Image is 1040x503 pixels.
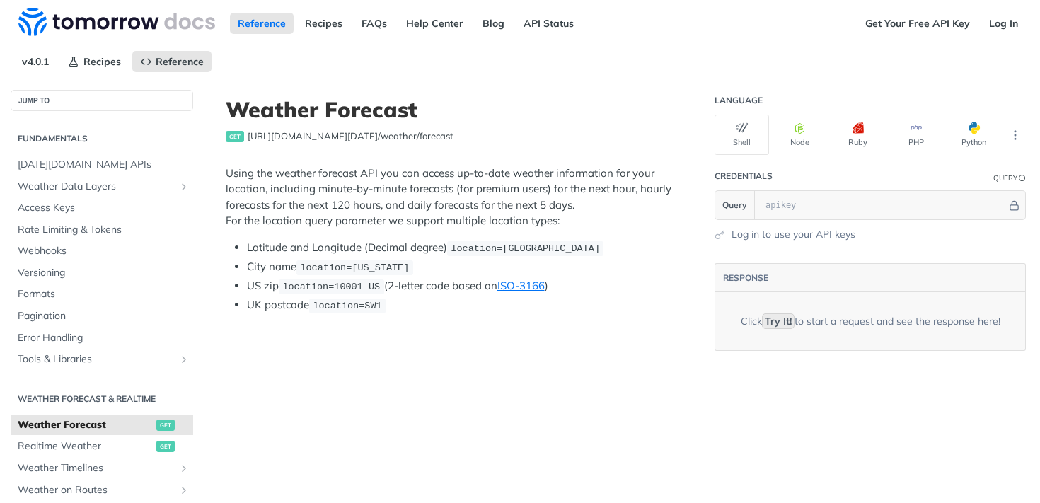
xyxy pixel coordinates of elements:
[297,13,350,34] a: Recipes
[11,154,193,175] a: [DATE][DOMAIN_NAME] APIs
[11,393,193,405] h2: Weather Forecast & realtime
[18,331,190,345] span: Error Handling
[857,13,978,34] a: Get Your Free API Key
[18,287,190,301] span: Formats
[715,191,755,219] button: Query
[11,480,193,501] a: Weather on RoutesShow subpages for Weather on Routes
[18,223,190,237] span: Rate Limiting & Tokens
[18,439,153,453] span: Realtime Weather
[18,309,190,323] span: Pagination
[226,131,244,142] span: get
[947,115,1001,155] button: Python
[18,201,190,215] span: Access Keys
[18,8,215,36] img: Tomorrow.io Weather API Docs
[11,262,193,284] a: Versioning
[11,132,193,145] h2: Fundamentals
[247,259,678,275] li: City name
[309,299,386,313] code: location=SW1
[11,284,193,305] a: Formats
[11,328,193,349] a: Error Handling
[1009,129,1022,141] svg: More ellipsis
[1005,125,1026,146] button: More Languages
[230,13,294,34] a: Reference
[248,129,453,144] span: https://api.tomorrow.io/v4/weather/forecast
[732,227,855,242] a: Log in to use your API keys
[447,241,603,255] code: location=[GEOGRAPHIC_DATA]
[715,94,763,107] div: Language
[11,219,193,241] a: Rate Limiting & Tokens
[279,279,384,294] code: location=10001 US
[18,483,175,497] span: Weather on Routes
[715,115,769,155] button: Shell
[11,458,193,479] a: Weather TimelinesShow subpages for Weather Timelines
[18,158,190,172] span: [DATE][DOMAIN_NAME] APIs
[18,418,153,432] span: Weather Forecast
[11,306,193,327] a: Pagination
[722,271,769,285] button: RESPONSE
[247,240,678,256] li: Latitude and Longitude (Decimal degree)
[156,441,175,452] span: get
[11,415,193,436] a: Weather Forecastget
[156,55,204,68] span: Reference
[762,313,795,329] code: Try It!
[132,51,212,72] a: Reference
[178,354,190,365] button: Show subpages for Tools & Libraries
[773,115,827,155] button: Node
[11,349,193,370] a: Tools & LibrariesShow subpages for Tools & Libraries
[981,13,1026,34] a: Log In
[18,244,190,258] span: Webhooks
[83,55,121,68] span: Recipes
[354,13,395,34] a: FAQs
[296,260,413,274] code: location=[US_STATE]
[11,197,193,219] a: Access Keys
[475,13,512,34] a: Blog
[516,13,582,34] a: API Status
[14,51,57,72] span: v4.0.1
[178,485,190,496] button: Show subpages for Weather on Routes
[178,181,190,192] button: Show subpages for Weather Data Layers
[11,436,193,457] a: Realtime Weatherget
[11,90,193,111] button: JUMP TO
[993,173,1026,183] div: QueryInformation
[758,191,1007,219] input: apikey
[715,170,773,183] div: Credentials
[831,115,885,155] button: Ruby
[18,352,175,366] span: Tools & Libraries
[722,199,747,212] span: Query
[993,173,1017,183] div: Query
[11,176,193,197] a: Weather Data LayersShow subpages for Weather Data Layers
[18,180,175,194] span: Weather Data Layers
[18,461,175,475] span: Weather Timelines
[156,420,175,431] span: get
[247,297,678,313] li: UK postcode
[497,279,545,292] a: ISO-3166
[60,51,129,72] a: Recipes
[1019,175,1026,182] i: Information
[18,266,190,280] span: Versioning
[226,166,678,229] p: Using the weather forecast API you can access up-to-date weather information for your location, i...
[398,13,471,34] a: Help Center
[741,314,1000,329] div: Click to start a request and see the response here!
[247,278,678,294] li: US zip (2-letter code based on )
[11,241,193,262] a: Webhooks
[1007,198,1022,212] button: Hide
[178,463,190,474] button: Show subpages for Weather Timelines
[889,115,943,155] button: PHP
[226,97,678,122] h1: Weather Forecast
